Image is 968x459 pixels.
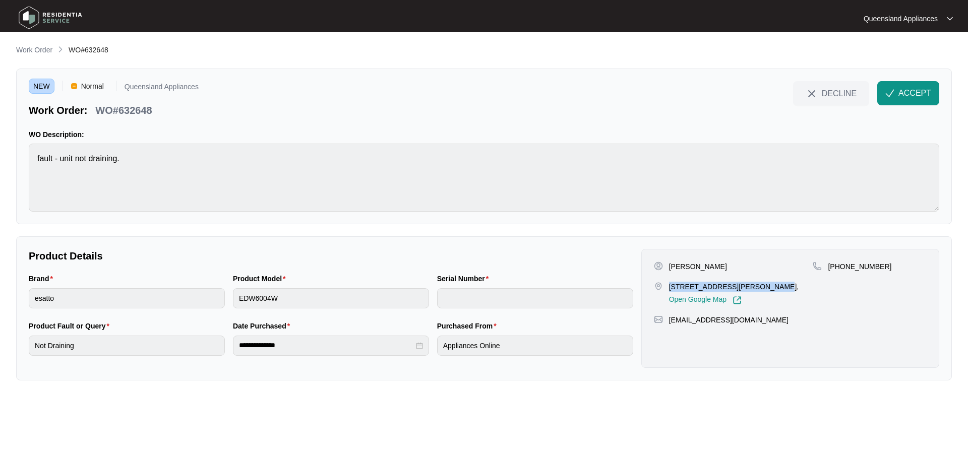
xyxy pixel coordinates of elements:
[29,129,939,140] p: WO Description:
[437,321,501,331] label: Purchased From
[56,45,65,53] img: chevron-right
[16,45,52,55] p: Work Order
[29,321,113,331] label: Product Fault or Query
[828,261,891,272] p: [PHONE_NUMBER]
[947,16,953,21] img: dropdown arrow
[125,83,199,94] p: Queensland Appliances
[233,274,290,284] label: Product Model
[437,274,493,284] label: Serial Number
[69,46,108,54] span: WO#632648
[15,3,86,33] img: residentia service logo
[864,14,938,24] p: Queensland Appliances
[885,89,894,98] img: check-Icon
[29,274,57,284] label: Brand
[29,336,225,356] input: Product Fault or Query
[669,315,789,325] p: [EMAIL_ADDRESS][DOMAIN_NAME]
[29,103,87,117] p: Work Order:
[669,296,742,305] a: Open Google Map
[654,261,663,271] img: user-pin
[437,336,633,356] input: Purchased From
[29,144,939,212] textarea: fault - unit not draining.
[29,249,633,263] p: Product Details
[95,103,152,117] p: WO#632648
[806,88,818,100] img: close-Icon
[669,261,727,272] p: [PERSON_NAME]
[813,261,822,271] img: map-pin
[898,87,931,99] span: ACCEPT
[437,288,633,308] input: Serial Number
[233,321,294,331] label: Date Purchased
[669,282,799,292] p: [STREET_ADDRESS][PERSON_NAME],
[654,315,663,324] img: map-pin
[733,296,742,305] img: Link-External
[239,340,414,351] input: Date Purchased
[233,288,429,308] input: Product Model
[71,83,77,89] img: Vercel Logo
[77,79,108,94] span: Normal
[822,88,857,99] span: DECLINE
[793,81,869,105] button: close-IconDECLINE
[877,81,939,105] button: check-IconACCEPT
[29,79,54,94] span: NEW
[14,45,54,56] a: Work Order
[29,288,225,308] input: Brand
[654,282,663,291] img: map-pin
